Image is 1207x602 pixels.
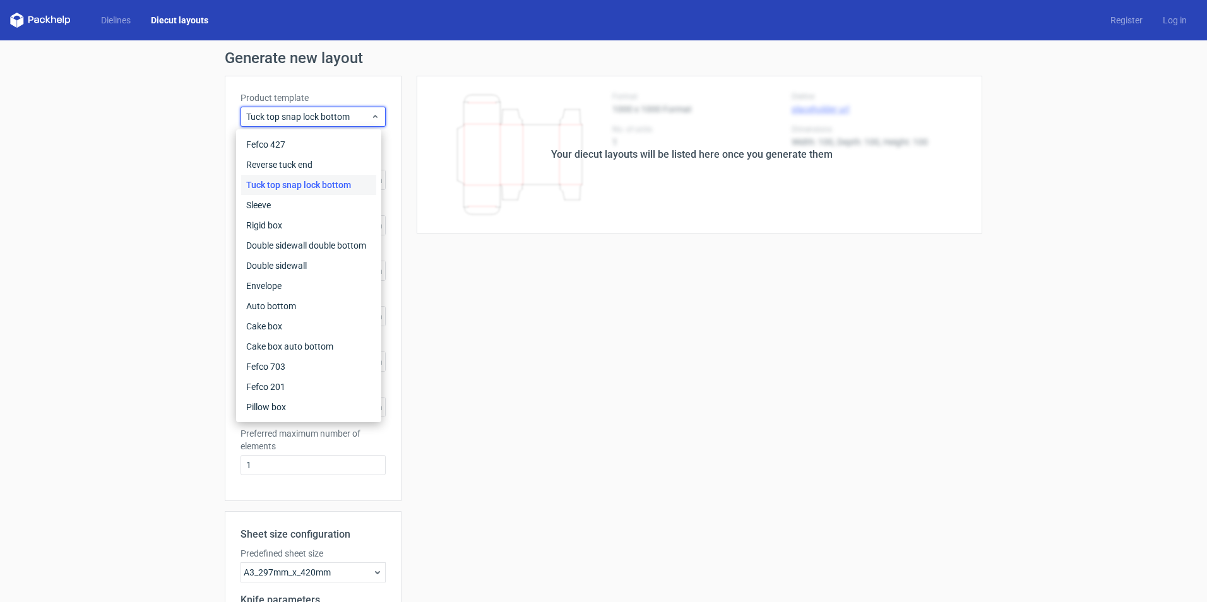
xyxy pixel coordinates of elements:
div: Envelope [241,276,376,296]
a: Diecut layouts [141,14,218,27]
div: Reverse tuck end [241,155,376,175]
div: Double sidewall [241,256,376,276]
label: Product template [241,91,386,104]
h2: Sheet size configuration [241,527,386,542]
div: Cake box [241,316,376,336]
a: Register [1100,14,1153,27]
a: Log in [1153,14,1197,27]
div: Auto bottom [241,296,376,316]
div: A3_297mm_x_420mm [241,562,386,582]
div: Tuck top snap lock bottom [241,175,376,195]
span: Tuck top snap lock bottom [246,110,371,123]
div: Fefco 427 [241,134,376,155]
div: Fefco 201 [241,377,376,397]
div: Cake box auto bottom [241,336,376,357]
div: Fefco 703 [241,357,376,377]
div: Double sidewall double bottom [241,235,376,256]
div: Rigid box [241,215,376,235]
h1: Generate new layout [225,50,982,66]
div: Your diecut layouts will be listed here once you generate them [551,147,833,162]
a: Dielines [91,14,141,27]
div: Sleeve [241,195,376,215]
label: Preferred maximum number of elements [241,427,386,452]
div: Pillow box [241,397,376,417]
label: Predefined sheet size [241,547,386,560]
